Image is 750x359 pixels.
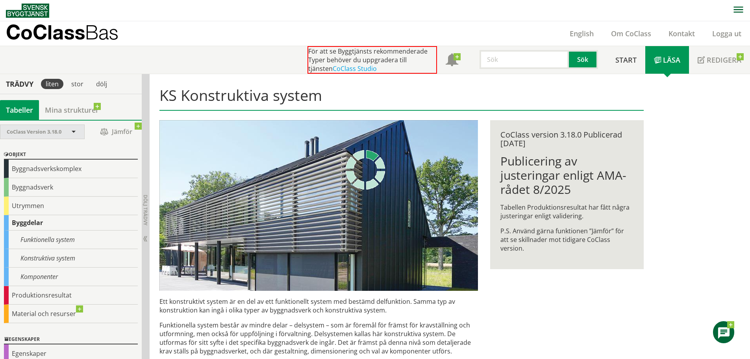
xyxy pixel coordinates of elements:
[39,100,105,120] a: Mina strukturer
[159,321,478,355] p: Funktionella system består av mindre delar – delsystem – som är föremål för främst för krav­ställ...
[307,46,437,74] div: För att se Byggtjänsts rekommenderade Typer behöver du uppgradera till tjänsten
[6,28,119,37] p: CoClass
[91,79,112,89] div: dölj
[500,154,633,197] h1: Publicering av justeringar enligt AMA-rådet 8/2025
[41,79,63,89] div: liten
[159,120,478,291] img: structural-solar-shading.jpg
[500,203,633,220] p: Tabellen Produktionsresultat har fått några justeringar enligt validering.
[500,130,633,148] div: CoClass version 3.18.0 Publicerad [DATE]
[333,64,377,73] a: CoClass Studio
[663,55,680,65] span: Läsa
[4,160,138,178] div: Byggnadsverkskomplex
[689,46,750,74] a: Redigera
[142,195,149,225] span: Dölj trädvy
[6,4,49,18] img: Svensk Byggtjänst
[6,21,135,46] a: CoClassBas
[4,249,138,268] div: Konstruktiva system
[500,227,633,253] p: P.S. Använd gärna funktionen ”Jämför” för att se skillnader mot tidigare CoClass version.
[615,55,637,65] span: Start
[7,128,61,135] span: CoClass Version 3.18.0
[4,286,138,305] div: Produktionsresultat
[346,150,385,190] img: Laddar
[4,268,138,286] div: Komponenter
[159,297,478,314] p: Ett konstruktivt system är en del av ett funktionellt system med bestämd delfunktion. Samma typ a...
[4,215,138,231] div: Byggdelar
[4,197,138,215] div: Utrymmen
[159,86,643,111] h1: KS Konstruktiva system
[2,80,38,88] div: Trädvy
[93,125,140,139] span: Jämför
[4,335,138,344] div: Egenskaper
[67,79,88,89] div: stor
[704,29,750,38] a: Logga ut
[660,29,704,38] a: Kontakt
[645,46,689,74] a: Läsa
[561,29,602,38] a: English
[85,20,119,44] span: Bas
[4,231,138,249] div: Funktionella system
[607,46,645,74] a: Start
[446,54,458,67] span: Notifikationer
[480,50,569,69] input: Sök
[569,50,598,69] button: Sök
[602,29,660,38] a: Om CoClass
[4,178,138,197] div: Byggnadsverk
[4,305,138,323] div: Material och resurser
[707,55,741,65] span: Redigera
[4,150,138,160] div: Objekt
